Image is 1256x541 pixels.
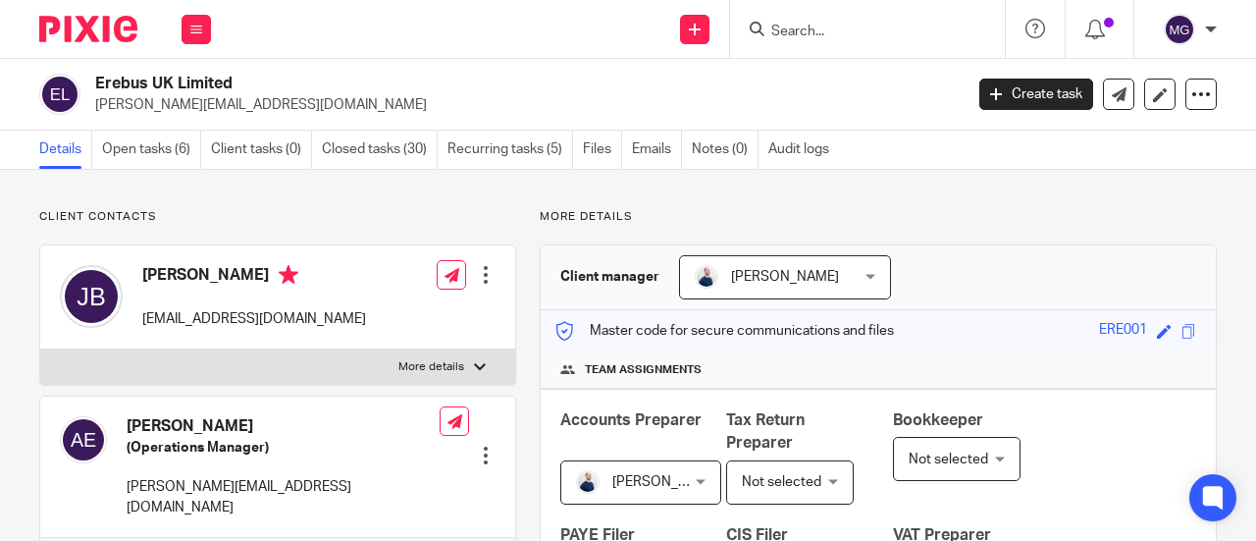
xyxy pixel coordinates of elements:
[127,416,440,437] h4: [PERSON_NAME]
[692,131,759,169] a: Notes (0)
[768,131,839,169] a: Audit logs
[211,131,312,169] a: Client tasks (0)
[127,477,440,517] p: [PERSON_NAME][EMAIL_ADDRESS][DOMAIN_NAME]
[398,359,464,375] p: More details
[583,131,622,169] a: Files
[1099,320,1147,343] div: ERE001
[695,265,718,289] img: MC_T&CO-3.jpg
[726,412,805,451] span: Tax Return Preparer
[731,270,839,284] span: [PERSON_NAME]
[585,362,702,378] span: Team assignments
[612,475,720,489] span: [PERSON_NAME]
[102,131,201,169] a: Open tasks (6)
[39,74,80,115] img: svg%3E
[909,453,988,466] span: Not selected
[279,265,298,285] i: Primary
[979,79,1093,110] a: Create task
[39,16,137,42] img: Pixie
[60,265,123,328] img: svg%3E
[39,209,516,225] p: Client contacts
[576,470,600,494] img: MC_T&CO-3.jpg
[142,265,366,290] h4: [PERSON_NAME]
[1164,14,1195,45] img: svg%3E
[560,412,702,428] span: Accounts Preparer
[555,321,894,341] p: Master code for secure communications and files
[95,74,779,94] h2: Erebus UK Limited
[95,95,950,115] p: [PERSON_NAME][EMAIL_ADDRESS][DOMAIN_NAME]
[142,309,366,329] p: [EMAIL_ADDRESS][DOMAIN_NAME]
[769,24,946,41] input: Search
[127,438,440,458] h5: (Operations Manager)
[632,131,682,169] a: Emails
[60,416,107,463] img: svg%3E
[322,131,438,169] a: Closed tasks (30)
[893,412,983,428] span: Bookkeeper
[39,131,92,169] a: Details
[560,267,659,287] h3: Client manager
[742,475,821,489] span: Not selected
[540,209,1217,225] p: More details
[447,131,573,169] a: Recurring tasks (5)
